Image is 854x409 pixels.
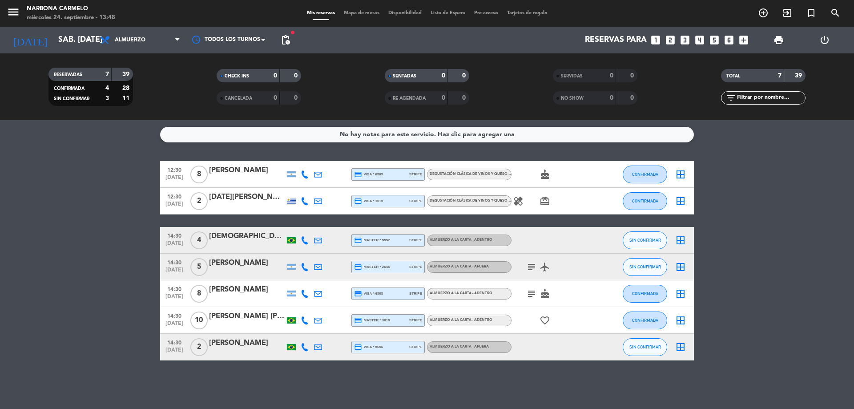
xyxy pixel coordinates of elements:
span: master * 3819 [354,316,390,324]
span: 12:30 [163,191,185,201]
i: border_all [675,315,686,326]
span: Degustación clásica de vinos y quesos EN ESPAÑOL - SOLO ADULTOS [430,172,564,176]
i: border_all [675,169,686,180]
span: CONFIRMADA [632,198,658,203]
i: looks_3 [679,34,691,46]
span: Lista de Espera [426,11,470,16]
div: LOG OUT [802,27,847,53]
span: 8 [190,166,208,183]
strong: 0 [610,95,613,101]
strong: 0 [442,95,445,101]
span: RE AGENDADA [393,96,426,101]
i: cake [540,169,550,180]
i: looks_two [665,34,676,46]
div: [PERSON_NAME] [PERSON_NAME] [209,311,285,322]
span: Almuerzo a la carta - Afuera [430,345,489,348]
button: SIN CONFIRMAR [623,338,667,356]
span: CANCELADA [225,96,252,101]
strong: 11 [122,95,131,101]
button: menu [7,5,20,22]
span: Degustación clásica de vinos y quesos EN ESPAÑOL - SOLO ADULTOS [430,199,564,202]
span: Almuerzo a la carta - Adentro [430,318,492,322]
i: border_all [675,288,686,299]
strong: 4 [105,85,109,91]
i: credit_card [354,343,362,351]
span: [DATE] [163,347,185,357]
strong: 39 [122,71,131,77]
i: cake [540,288,550,299]
i: border_all [675,342,686,352]
div: No hay notas para este servicio. Haz clic para agregar una [340,130,515,140]
i: add_box [738,34,749,46]
span: CONFIRMADA [632,172,658,177]
span: 14:30 [163,337,185,347]
button: CONFIRMADA [623,192,667,210]
strong: 7 [105,71,109,77]
span: CHECK INS [225,74,249,78]
span: [DATE] [163,174,185,185]
input: Filtrar por nombre... [736,93,805,103]
i: subject [526,288,537,299]
span: CONFIRMADA [632,291,658,296]
span: Pre-acceso [470,11,503,16]
span: Almuerzo a la carta - Adentro [430,238,492,242]
span: 14:30 [163,230,185,240]
span: SIN CONFIRMAR [54,97,89,101]
span: [DATE] [163,267,185,277]
i: filter_list [725,93,736,103]
strong: 0 [630,73,636,79]
span: [DATE] [163,201,185,211]
strong: 0 [442,73,445,79]
strong: 0 [294,95,299,101]
span: visa * 1015 [354,197,383,205]
span: Mapa de mesas [339,11,384,16]
i: add_circle_outline [758,8,769,18]
span: [DATE] [163,294,185,304]
strong: 0 [294,73,299,79]
strong: 28 [122,85,131,91]
span: TOTAL [726,74,740,78]
i: looks_4 [694,34,705,46]
span: SERVIDAS [561,74,583,78]
i: looks_one [650,34,661,46]
i: looks_5 [709,34,720,46]
span: CONFIRMADA [54,86,85,91]
div: miércoles 24. septiembre - 13:48 [27,13,115,22]
span: Disponibilidad [384,11,426,16]
span: visa * 6505 [354,170,383,178]
strong: 0 [462,95,467,101]
span: SENTADAS [393,74,416,78]
strong: 0 [462,73,467,79]
span: Tarjetas de regalo [503,11,552,16]
span: [DATE] [163,240,185,251]
button: SIN CONFIRMAR [623,258,667,276]
span: print [773,35,784,45]
span: NO SHOW [561,96,584,101]
i: credit_card [354,170,362,178]
span: 10 [190,312,208,329]
div: [PERSON_NAME] [209,165,285,176]
span: 2 [190,338,208,356]
i: favorite_border [540,315,550,326]
div: [DATE][PERSON_NAME] [209,191,285,203]
div: [PERSON_NAME] [209,284,285,296]
i: exit_to_app [782,8,793,18]
span: stripe [409,344,422,350]
span: visa * 6505 [354,290,383,298]
i: [DATE] [7,30,54,50]
i: power_settings_new [819,35,830,45]
i: menu [7,5,20,19]
button: SIN CONFIRMAR [623,231,667,249]
span: SIN CONFIRMAR [629,238,661,243]
i: arrow_drop_down [83,35,93,45]
span: 14:30 [163,257,185,267]
i: border_all [675,235,686,246]
strong: 3 [105,95,109,101]
span: visa * 5656 [354,343,383,351]
span: stripe [409,291,422,296]
i: border_all [675,196,686,207]
button: CONFIRMADA [623,285,667,303]
span: master * 5552 [354,236,390,244]
i: turned_in_not [806,8,817,18]
strong: 39 [795,73,804,79]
